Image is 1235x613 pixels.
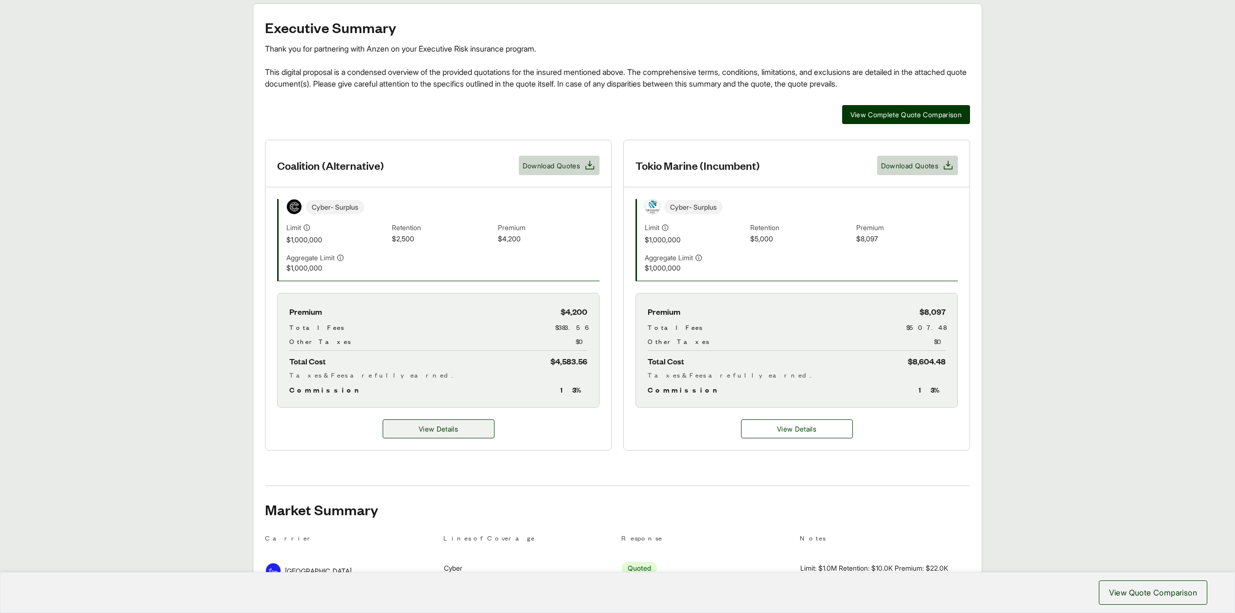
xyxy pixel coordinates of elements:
span: Limit: $1.0M Retention: $10.0K Premium: $22.0K [800,563,948,573]
span: $8,097 [856,234,958,245]
button: Download Quotes [877,156,958,175]
th: Carrier [265,533,436,547]
span: $507.48 [906,322,946,332]
div: Taxes & Fees are fully earned. [289,370,587,380]
span: Commission [289,384,363,396]
span: Quoted [622,562,657,574]
span: View Quote Comparison [1109,587,1197,598]
h2: Executive Summary [265,19,970,35]
span: Premium [648,305,680,318]
span: $1,000,000 [645,263,746,273]
img: Coalition [287,199,301,214]
span: View Complete Quote Comparison [850,109,962,120]
span: $2,500 [392,234,494,245]
th: Notes [800,533,970,547]
span: Premium [289,305,322,318]
span: View Details [777,424,816,434]
span: Limit [286,222,301,233]
span: Commission [648,384,722,396]
a: Coalition (Alternative) details [383,419,494,438]
span: Cyber - Surplus [664,200,723,214]
span: $1,000,000 [286,234,388,245]
span: Aggregate Limit [645,252,693,263]
span: Download Quotes [523,161,580,171]
button: Download Quotes [519,156,600,175]
span: $4,583.56 [550,355,587,368]
th: Lines of Coverage [443,533,614,547]
button: View Quote Comparison [1099,580,1207,605]
span: Cyber [444,563,462,573]
h2: Market Summary [265,502,970,517]
span: Total Fees [648,322,702,332]
span: [GEOGRAPHIC_DATA] [285,566,352,576]
div: Taxes & Fees are fully earned. [648,370,946,380]
span: Total Cost [289,355,326,368]
span: $4,200 [498,234,600,245]
span: Aggregate Limit [286,252,335,263]
span: $0 [934,336,946,346]
span: Premium [498,222,600,234]
span: Other Taxes [648,336,709,346]
button: View Complete Quote Comparison [842,105,970,124]
span: Total Cost [648,355,684,368]
span: $1,000,000 [286,263,388,273]
span: Download Quotes [881,161,938,171]
span: $383.56 [555,322,587,332]
span: $4,200 [561,305,587,318]
span: 13 % [560,384,587,396]
span: Retention [750,222,852,234]
button: View Details [741,419,853,438]
span: Limit [645,222,659,233]
span: Premium [856,222,958,234]
span: $8,097 [919,305,946,318]
span: Cyber - Surplus [306,200,364,214]
a: Tokio Marine (Incumbent) details [741,419,853,438]
button: View Details [383,419,494,438]
span: Retention [392,222,494,234]
span: $5,000 [750,234,852,245]
span: 13 % [918,384,946,396]
span: View Details [419,424,458,434]
span: $1,000,000 [645,234,746,245]
h3: Coalition (Alternative) [277,158,384,173]
span: Total Fees [289,322,344,332]
img: Tokio Marine [645,199,660,214]
th: Response [621,533,792,547]
span: Other Taxes [289,336,351,346]
span: $8,604.48 [908,355,946,368]
div: Thank you for partnering with Anzen on your Executive Risk insurance program. This digital propos... [265,43,970,90]
h3: Tokio Marine (Incumbent) [635,158,760,173]
img: At-Bay logo [266,563,281,578]
span: $0 [576,336,587,346]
